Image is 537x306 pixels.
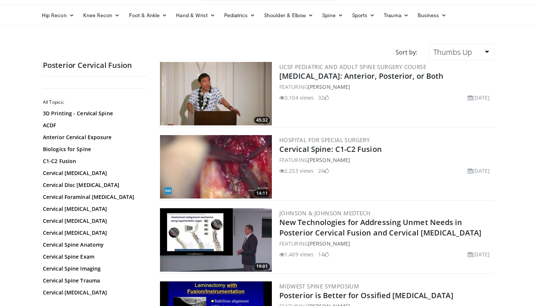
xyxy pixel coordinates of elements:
[428,44,494,60] a: Thumbs Up
[43,181,144,189] a: Cervical Disc [MEDICAL_DATA]
[43,253,144,260] a: Cervical Spine Exam
[43,217,144,225] a: Cervical [MEDICAL_DATA]
[160,62,272,125] img: 39881e2b-1492-44db-9479-cec6abaf7e70.300x170_q85_crop-smart_upscale.jpg
[43,157,144,165] a: C1-C2 Fusion
[43,146,144,153] a: Biologics for Spine
[279,83,493,91] div: FEATURING
[43,205,144,213] a: Cervical [MEDICAL_DATA]
[279,71,443,81] a: [MEDICAL_DATA]: Anterior, Posterior, or Both
[43,265,144,272] a: Cervical Spine Imaging
[308,83,350,90] a: [PERSON_NAME]
[318,94,329,102] li: 32
[125,8,172,23] a: Foot & Ankle
[43,229,144,237] a: Cervical [MEDICAL_DATA]
[43,289,144,296] a: Cervical [MEDICAL_DATA]
[254,190,270,197] span: 14:11
[279,156,493,164] div: FEATURING
[43,277,144,284] a: Cervical Spine Trauma
[43,122,144,129] a: ACDF
[279,217,481,238] a: New Technologies for Addressing Unmet Needs in Posterior Cervical Fusion and Cervical [MEDICAL_DATA]
[254,263,270,270] span: 19:01
[468,94,490,102] li: [DATE]
[468,167,490,175] li: [DATE]
[43,134,144,141] a: Anterior Cervical Exposure
[379,8,413,23] a: Trauma
[348,8,380,23] a: Sports
[279,136,370,144] a: Hospital for Special Surgery
[160,62,272,125] a: 45:32
[43,241,144,249] a: Cervical Spine Anatomy
[37,8,79,23] a: Hip Recon
[43,193,144,201] a: Cervical Foraminal [MEDICAL_DATA]
[279,240,493,247] div: FEATURING
[43,169,144,177] a: Cervical [MEDICAL_DATA]
[160,135,272,199] a: 14:11
[160,208,272,272] a: 19:01
[43,60,147,70] h2: Posterior Cervical Fusion
[279,144,382,154] a: Cervical Spine: C1-C2 Fusion
[279,209,370,217] a: Johnson & Johnson MedTech
[308,156,350,163] a: [PERSON_NAME]
[160,135,272,199] img: c51e2cc9-3e2e-4ca4-a943-ee67790e077c.300x170_q85_crop-smart_upscale.jpg
[260,8,318,23] a: Shoulder & Elbow
[468,250,490,258] li: [DATE]
[172,8,220,23] a: Hand & Wrist
[160,208,272,272] img: 86b95020-a6f8-4a79-bf9e-090ebaa5acbb.300x170_q85_crop-smart_upscale.jpg
[43,99,145,105] h2: All Topics:
[318,167,329,175] li: 24
[79,8,125,23] a: Knee Recon
[279,282,359,290] a: Midwest Spine Symposium
[318,250,329,258] li: 14
[279,167,314,175] li: 2,253 views
[433,47,472,57] span: Thumbs Up
[390,44,423,60] div: Sort by:
[413,8,451,23] a: Business
[279,63,426,71] a: UCSF Pediatric and Adult Spine Surgery Course
[279,94,314,102] li: 3,104 views
[279,250,314,258] li: 1,409 views
[254,117,270,124] span: 45:32
[220,8,260,23] a: Pediatrics
[43,110,144,117] a: 3D Printing - Cervical Spine
[308,240,350,247] a: [PERSON_NAME]
[318,8,347,23] a: Spine
[279,290,453,300] a: Posterior is Better for Ossified [MEDICAL_DATA]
